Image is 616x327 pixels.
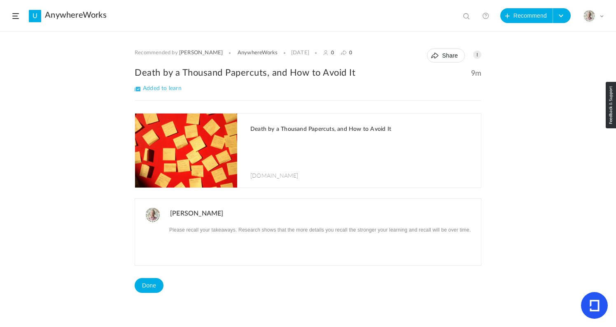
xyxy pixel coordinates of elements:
[471,69,481,78] span: 9m
[45,10,107,20] a: AnywhereWorks
[606,82,616,128] img: loop_feedback_btn.png
[179,50,223,56] a: [PERSON_NAME]
[135,278,163,293] button: Done
[145,208,160,223] img: julia-s-version-gybnm-profile-picture-frame-2024-template-16.png
[250,126,473,133] h1: Death by a Thousand Papercuts, and How to Avoid It
[29,10,41,22] a: U
[427,49,465,63] button: Share
[168,208,481,222] h4: [PERSON_NAME]
[500,8,553,23] button: Recommend
[135,86,182,91] span: Added to learn
[331,50,334,56] span: 0
[238,50,278,56] a: AnywhereWorks
[250,171,299,179] span: [DOMAIN_NAME]
[349,50,352,56] span: 0
[135,114,481,188] a: Death by a Thousand Papercuts, and How to Avoid It [DOMAIN_NAME]
[583,10,595,22] img: julia-s-version-gybnm-profile-picture-frame-2024-template-16.png
[135,67,481,79] h2: Death by a Thousand Papercuts, and How to Avoid It
[442,52,458,59] span: Share
[135,114,237,188] img: anysnap-07-oct-2025-at-10-48-16-am.png
[135,50,178,56] span: Recommended by
[291,50,309,56] div: [DATE]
